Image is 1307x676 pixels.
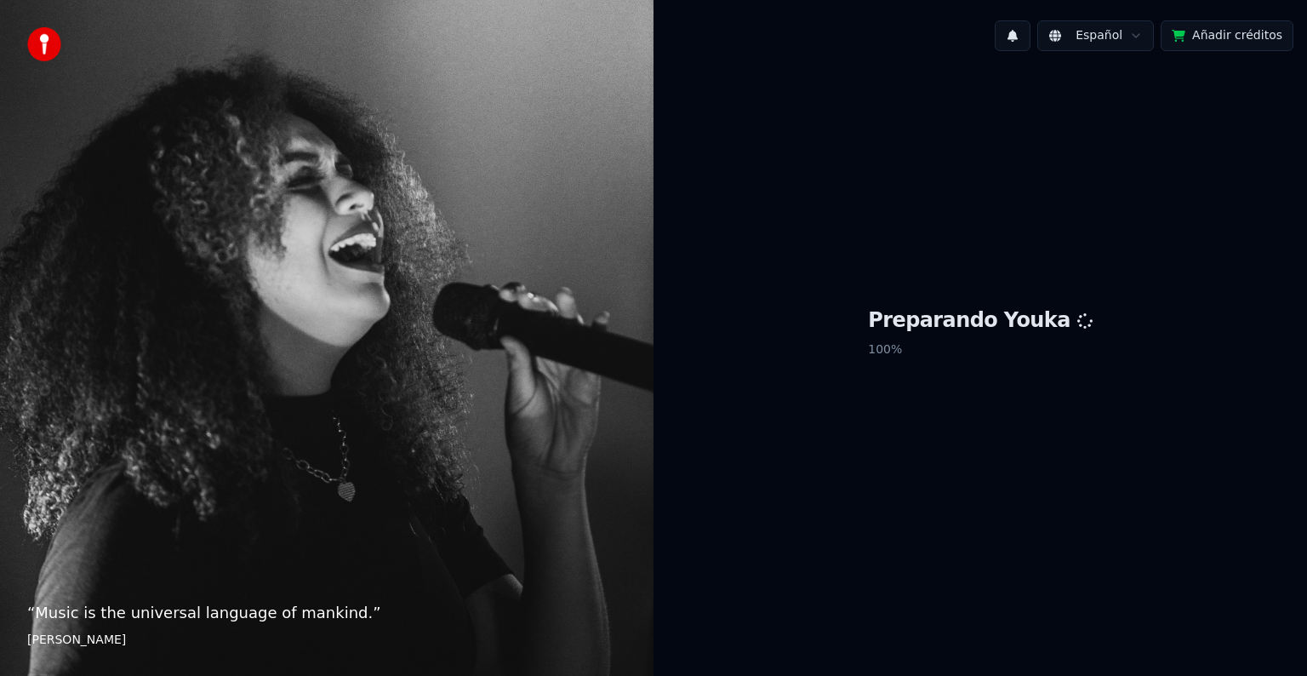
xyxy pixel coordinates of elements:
button: Añadir créditos [1161,20,1293,51]
p: “ Music is the universal language of mankind. ” [27,601,626,625]
h1: Preparando Youka [868,307,1093,335]
p: 100 % [868,335,1093,365]
footer: [PERSON_NAME] [27,632,626,649]
img: youka [27,27,61,61]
